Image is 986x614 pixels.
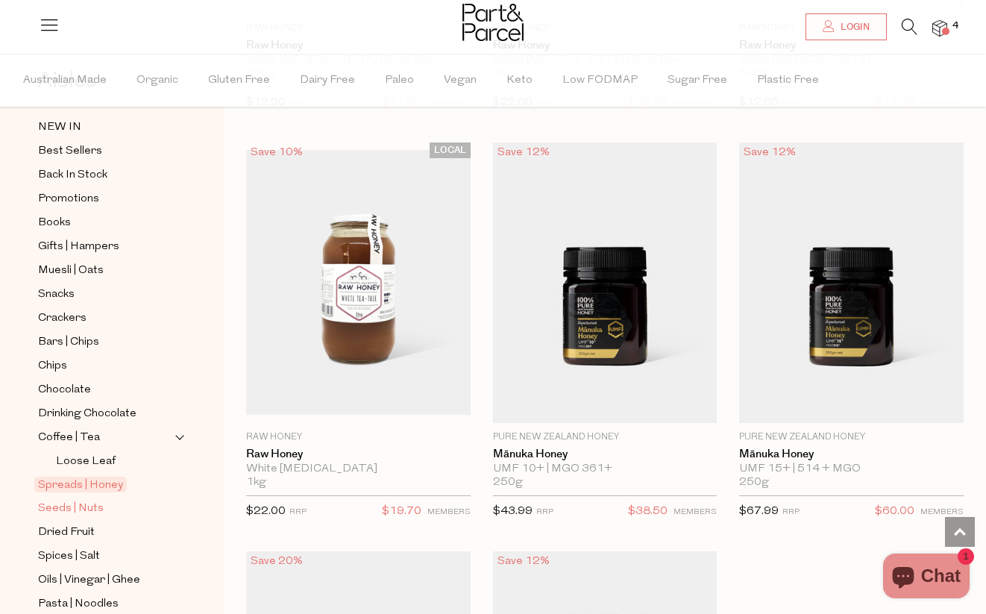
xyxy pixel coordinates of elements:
[38,547,174,566] a: Spices | Salt
[175,428,185,446] button: Expand/Collapse Coffee | Tea
[739,430,964,444] p: Pure New Zealand Honey
[427,508,471,516] small: MEMBERS
[38,333,99,351] span: Bars | Chips
[246,551,307,571] div: Save 20%
[38,333,174,351] a: Bars | Chips
[837,21,870,34] span: Login
[38,166,174,184] a: Back In Stock
[673,508,717,516] small: MEMBERS
[628,502,668,521] span: $38.50
[38,404,174,423] a: Drinking Chocolate
[668,54,727,107] span: Sugar Free
[493,142,717,423] img: Mānuka Honey
[38,500,104,518] span: Seeds | Nuts
[38,595,119,613] span: Pasta | Noodles
[136,54,178,107] span: Organic
[56,452,174,471] a: Loose Leaf
[38,595,174,613] a: Pasta | Noodles
[300,54,355,107] span: Dairy Free
[38,381,91,399] span: Chocolate
[493,430,717,444] p: Pure New Zealand Honey
[739,142,800,163] div: Save 12%
[38,571,140,589] span: Oils | Vinegar | Ghee
[949,19,962,33] span: 4
[382,502,421,521] span: $19.70
[739,142,964,423] img: Mānuka Honey
[444,54,477,107] span: Vegan
[493,476,523,489] span: 250g
[38,405,136,423] span: Drinking Chocolate
[493,142,554,163] div: Save 12%
[38,380,174,399] a: Chocolate
[38,309,174,328] a: Crackers
[739,476,769,489] span: 250g
[38,142,102,160] span: Best Sellers
[38,286,75,304] span: Snacks
[562,54,638,107] span: Low FODMAP
[246,142,307,163] div: Save 10%
[493,448,717,461] a: Mānuka Honey
[38,523,174,542] a: Dried Fruit
[757,54,819,107] span: Plastic Free
[208,54,270,107] span: Gluten Free
[739,506,779,517] span: $67.99
[875,502,914,521] span: $60.00
[38,524,95,542] span: Dried Fruit
[38,118,174,137] a: NEW IN
[38,548,100,566] span: Spices | Salt
[38,285,174,304] a: Snacks
[38,357,67,375] span: Chips
[246,506,286,517] span: $22.00
[38,166,107,184] span: Back In Stock
[246,463,471,476] div: White [MEDICAL_DATA]
[246,430,471,444] p: Raw Honey
[920,508,964,516] small: MEMBERS
[23,54,107,107] span: Australian Made
[536,508,553,516] small: RRP
[38,119,81,137] span: NEW IN
[38,213,174,232] a: Books
[38,214,71,232] span: Books
[38,189,174,208] a: Promotions
[38,429,100,447] span: Coffee | Tea
[246,476,266,489] span: 1kg
[739,463,964,476] div: UMF 15+ | 514 + MGO
[38,571,174,589] a: Oils | Vinegar | Ghee
[38,357,174,375] a: Chips
[38,238,119,256] span: Gifts | Hampers
[56,453,116,471] span: Loose Leaf
[879,554,974,602] inbox-online-store-chat: Shopify online store chat
[246,448,471,461] a: Raw Honey
[246,150,471,415] img: Raw Honey
[806,13,887,40] a: Login
[430,142,471,158] span: LOCAL
[38,428,174,447] a: Coffee | Tea
[932,20,947,36] a: 4
[506,54,533,107] span: Keto
[782,508,800,516] small: RRP
[493,463,717,476] div: UMF 10+ | MGO 361+
[493,551,554,571] div: Save 12%
[289,508,307,516] small: RRP
[38,262,104,280] span: Muesli | Oats
[38,190,99,208] span: Promotions
[38,476,174,494] a: Spreads | Honey
[38,499,174,518] a: Seeds | Nuts
[385,54,414,107] span: Paleo
[38,310,87,328] span: Crackers
[34,477,127,492] span: Spreads | Honey
[739,448,964,461] a: Mānuka Honey
[38,261,174,280] a: Muesli | Oats
[38,142,174,160] a: Best Sellers
[493,506,533,517] span: $43.99
[462,4,524,41] img: Part&Parcel
[38,237,174,256] a: Gifts | Hampers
